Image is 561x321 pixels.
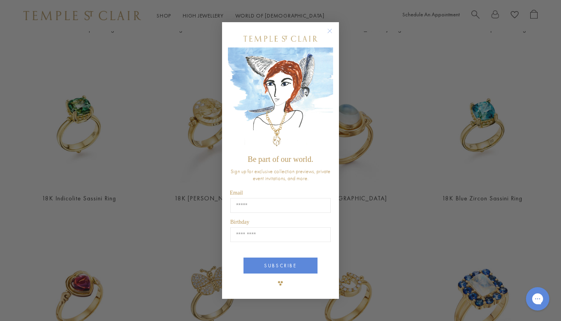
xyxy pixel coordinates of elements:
button: SUBSCRIBE [243,258,318,274]
input: Email [230,198,331,213]
img: TSC [273,275,288,291]
button: Close dialog [329,30,339,40]
span: Email [230,190,243,196]
img: Temple St. Clair [243,36,318,42]
img: c4a9eb12-d91a-4d4a-8ee0-386386f4f338.jpeg [228,47,333,151]
span: Be part of our world. [248,155,313,163]
span: Sign up for exclusive collection previews, private event invitations, and more. [231,168,330,182]
span: Birthday [230,219,249,225]
iframe: Gorgias live chat messenger [522,284,553,313]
